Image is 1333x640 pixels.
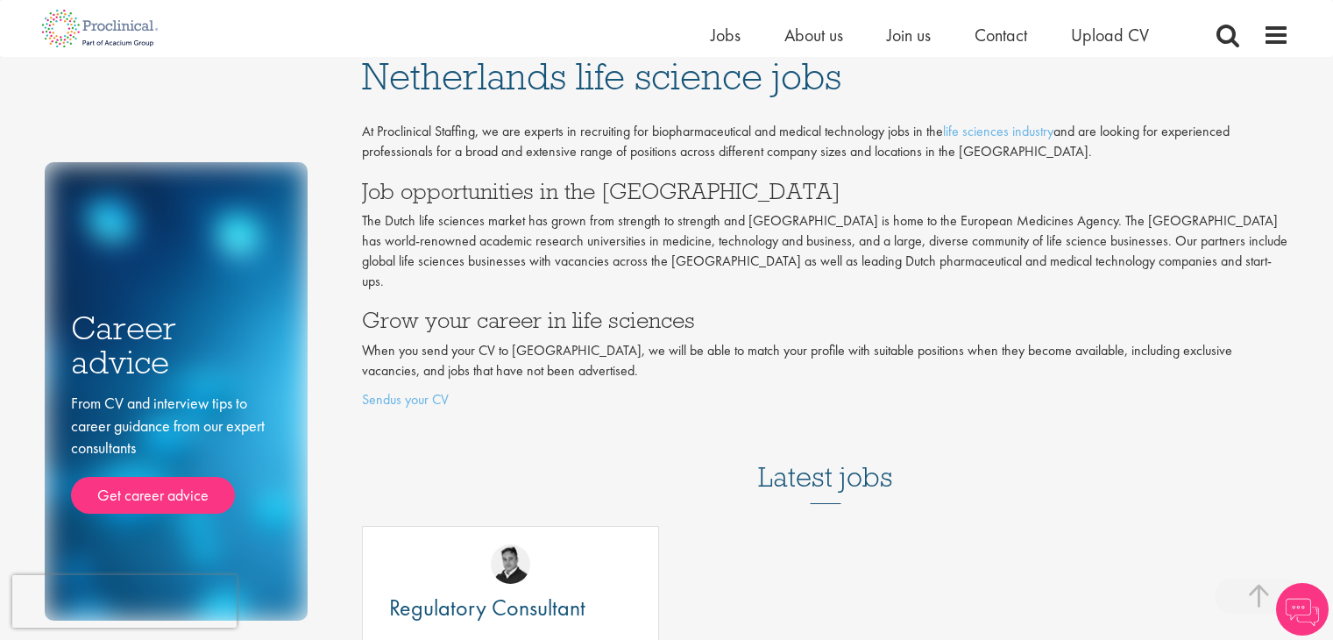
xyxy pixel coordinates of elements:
[362,390,449,409] a: Sendus your CV
[362,341,1289,381] p: When you send your CV to [GEOGRAPHIC_DATA], we will be able to match your profile with suitable p...
[71,392,281,514] div: From CV and interview tips to career guidance from our expert consultants
[389,593,585,622] span: Regulatory Consultant
[362,211,1289,291] p: The Dutch life sciences market has grown from strength to strength and [GEOGRAPHIC_DATA] is home ...
[887,24,931,46] a: Join us
[711,24,741,46] a: Jobs
[1276,583,1329,636] img: Chatbot
[362,309,1289,331] h3: Grow your career in life sciences
[389,597,632,619] a: Regulatory Consultant
[71,477,235,514] a: Get career advice
[362,53,841,100] span: Netherlands life science jobs
[943,122,1053,140] a: life sciences industry
[1071,24,1149,46] a: Upload CV
[975,24,1027,46] a: Contact
[491,544,530,584] img: Peter Duvall
[758,418,893,504] h3: Latest jobs
[362,122,1289,162] p: At Proclinical Staffing, we are experts in recruiting for biopharmaceutical and medical technolog...
[362,180,1289,203] h3: Job opportunities in the [GEOGRAPHIC_DATA]
[71,311,281,379] h3: Career advice
[12,575,237,628] iframe: reCAPTCHA
[784,24,843,46] a: About us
